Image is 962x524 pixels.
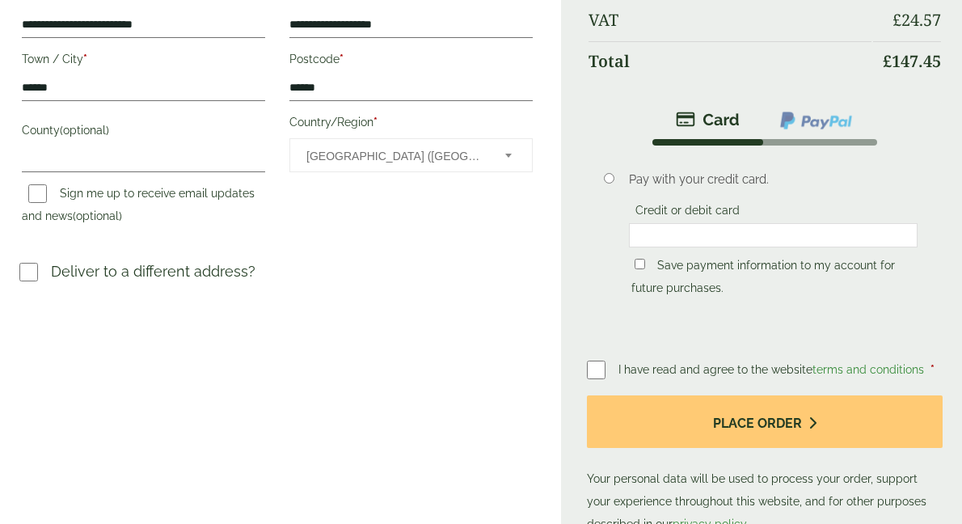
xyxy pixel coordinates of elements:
[340,53,344,65] abbr: required
[589,1,871,40] th: VAT
[629,204,746,222] label: Credit or debit card
[289,138,533,172] span: Country/Region
[22,119,265,146] label: County
[306,139,483,173] span: United Kingdom (UK)
[631,259,895,299] label: Save payment information to my account for future purchases.
[289,48,533,75] label: Postcode
[83,53,87,65] abbr: required
[373,116,378,129] abbr: required
[812,363,924,376] a: terms and conditions
[930,363,935,376] abbr: required
[618,363,927,376] span: I have read and agree to the website
[60,124,109,137] span: (optional)
[28,184,47,203] input: Sign me up to receive email updates and news(optional)
[629,171,918,188] p: Pay with your credit card.
[289,111,533,138] label: Country/Region
[22,187,255,227] label: Sign me up to receive email updates and news
[22,48,265,75] label: Town / City
[51,260,255,282] p: Deliver to a different address?
[676,110,740,129] img: stripe.png
[634,228,913,243] iframe: Secure card payment input frame
[892,9,941,31] bdi: 24.57
[73,209,122,222] span: (optional)
[883,50,941,72] bdi: 147.45
[883,50,892,72] span: £
[892,9,901,31] span: £
[587,395,943,448] button: Place order
[589,41,871,81] th: Total
[778,110,854,131] img: ppcp-gateway.png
